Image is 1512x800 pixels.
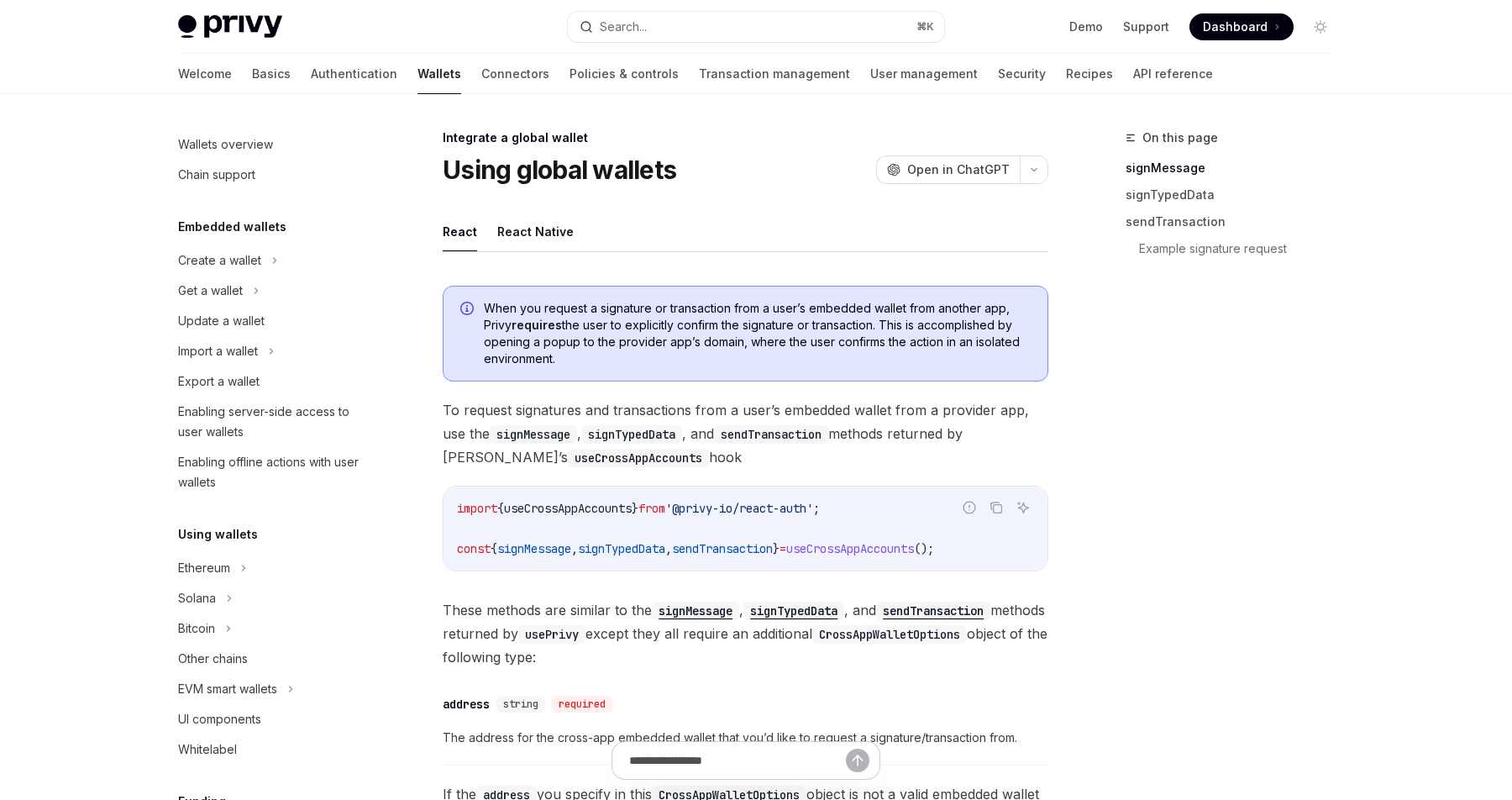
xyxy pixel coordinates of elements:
[178,341,258,361] div: Import a wallet
[1139,235,1347,262] a: Example signature request
[632,501,638,516] span: }
[178,165,255,185] div: Chain support
[571,541,578,556] span: ,
[178,371,260,392] div: Export a wallet
[497,541,571,556] span: signMessage
[780,541,786,556] span: =
[460,302,477,318] svg: Info
[178,709,261,729] div: UI components
[484,300,1031,367] span: When you request a signature or transaction from a user’s embedded wallet from another app, Privy...
[870,54,978,94] a: User management
[665,501,813,516] span: '@privy-io/react-auth'
[581,425,682,444] code: signTypedData
[165,704,380,734] a: UI components
[165,306,380,336] a: Update a wallet
[443,728,1048,748] span: The address for the cross-app embedded wallet that you’d like to request a signature/transaction ...
[518,625,585,644] code: usePrivy
[178,588,216,608] div: Solana
[178,524,258,545] h5: Using wallets
[1307,13,1334,40] button: Toggle dark mode
[178,217,286,237] h5: Embedded wallets
[652,602,739,620] code: signMessage
[457,541,491,556] span: const
[457,501,497,516] span: import
[178,250,261,271] div: Create a wallet
[743,602,844,618] a: signTypedData
[481,54,549,94] a: Connectors
[552,696,612,713] div: required
[813,501,820,516] span: ;
[1203,18,1268,35] span: Dashboard
[1189,13,1294,40] a: Dashboard
[497,501,504,516] span: {
[1069,18,1103,35] a: Demo
[714,425,828,444] code: sendTransaction
[491,541,497,556] span: {
[490,425,577,444] code: signMessage
[652,602,739,618] a: signMessage
[178,618,215,639] div: Bitcoin
[178,134,273,155] div: Wallets overview
[165,644,380,674] a: Other chains
[876,602,990,620] code: sendTransaction
[1126,208,1347,235] a: sendTransaction
[165,447,380,497] a: Enabling offline actions with user wallets
[985,497,1007,518] button: Copy the contents from the code block
[786,541,914,556] span: useCrossAppAccounts
[165,129,380,160] a: Wallets overview
[1066,54,1113,94] a: Recipes
[165,397,380,447] a: Enabling server-side access to user wallets
[178,15,282,39] img: light logo
[876,602,990,618] a: sendTransaction
[1142,128,1218,148] span: On this page
[178,558,230,578] div: Ethereum
[503,697,538,711] span: string
[958,497,980,518] button: Report incorrect code
[178,54,232,94] a: Welcome
[178,649,248,669] div: Other chains
[178,281,243,301] div: Get a wallet
[165,160,380,190] a: Chain support
[914,541,934,556] span: ();
[178,679,277,699] div: EVM smart wallets
[570,54,679,94] a: Policies & controls
[443,598,1048,669] span: These methods are similar to the , , and methods returned by except they all require an additiona...
[443,129,1048,146] div: Integrate a global wallet
[165,366,380,397] a: Export a wallet
[443,398,1048,469] span: To request signatures and transactions from a user’s embedded wallet from a provider app, use the...
[568,12,944,42] button: Search...⌘K
[417,54,461,94] a: Wallets
[165,734,380,765] a: Whitelabel
[178,452,370,492] div: Enabling offline actions with user wallets
[512,318,562,332] strong: requires
[178,739,237,760] div: Whitelabel
[876,155,1020,184] button: Open in ChatGPT
[846,749,869,772] button: Send message
[443,212,477,251] button: React
[311,54,397,94] a: Authentication
[812,625,967,644] code: CrossAppWalletOptions
[443,696,490,713] div: address
[672,541,773,556] span: sendTransaction
[252,54,291,94] a: Basics
[504,501,632,516] span: useCrossAppAccounts
[568,449,709,467] code: useCrossAppAccounts
[638,501,665,516] span: from
[907,161,1010,178] span: Open in ChatGPT
[578,541,665,556] span: signTypedData
[1126,182,1347,208] a: signTypedData
[998,54,1046,94] a: Security
[773,541,780,556] span: }
[743,602,844,620] code: signTypedData
[600,17,647,37] div: Search...
[1123,18,1169,35] a: Support
[178,402,370,442] div: Enabling server-side access to user wallets
[178,311,265,331] div: Update a wallet
[443,155,676,185] h1: Using global wallets
[916,20,934,34] span: ⌘ K
[1126,155,1347,182] a: signMessage
[1012,497,1034,518] button: Ask AI
[699,54,850,94] a: Transaction management
[665,541,672,556] span: ,
[1133,54,1213,94] a: API reference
